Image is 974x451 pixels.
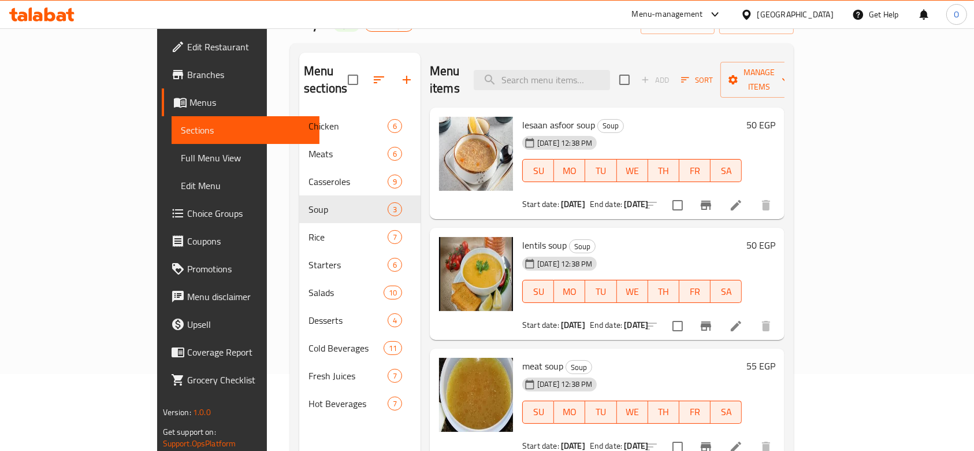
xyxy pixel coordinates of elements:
[554,280,585,303] button: MO
[746,117,775,133] h6: 50 EGP
[720,62,798,98] button: Manage items
[533,379,597,390] span: [DATE] 12:38 PM
[388,369,402,383] div: items
[308,397,388,411] span: Hot Beverages
[299,140,421,168] div: Meats6
[711,159,742,182] button: SA
[299,334,421,362] div: Cold Beverages11
[308,286,384,300] div: Salads
[308,119,388,133] span: Chicken
[757,8,834,21] div: [GEOGRAPHIC_DATA]
[566,360,592,374] div: Soup
[554,401,585,424] button: MO
[172,116,320,144] a: Sections
[388,202,402,216] div: items
[187,373,311,387] span: Grocery Checklist
[711,280,742,303] button: SA
[308,313,388,327] div: Desserts
[388,397,402,411] div: items
[522,116,595,134] span: lesaan asfoor soup
[388,119,402,133] div: items
[632,8,703,21] div: Menu-management
[187,68,311,82] span: Branches
[684,283,706,300] span: FR
[522,280,554,303] button: SU
[566,361,592,374] span: Soup
[666,314,690,338] span: Select to update
[187,234,311,248] span: Coupons
[172,144,320,172] a: Full Menu View
[622,404,644,420] span: WE
[308,369,388,383] span: Fresh Juices
[162,255,320,283] a: Promotions
[730,65,789,94] span: Manage items
[388,175,402,188] div: items
[612,68,637,92] span: Select section
[681,73,713,87] span: Sort
[384,343,402,354] span: 11
[527,162,549,179] span: SU
[522,357,563,375] span: meat soup
[181,151,311,165] span: Full Menu View
[388,315,402,326] span: 4
[715,162,737,179] span: SA
[679,159,711,182] button: FR
[746,358,775,374] h6: 55 EGP
[162,310,320,338] a: Upsell
[559,283,581,300] span: MO
[163,405,191,420] span: Version:
[162,366,320,394] a: Grocery Checklist
[729,198,743,212] a: Edit menu item
[561,317,585,332] b: [DATE]
[430,62,460,97] h2: Menu items
[365,66,393,94] span: Sort sections
[474,70,610,90] input: search
[728,16,785,31] span: export
[585,280,616,303] button: TU
[692,312,720,340] button: Branch-specific-item
[590,317,622,332] span: End date:
[653,162,675,179] span: TH
[522,317,559,332] span: Start date:
[308,202,388,216] span: Soup
[308,175,388,188] span: Casseroles
[439,117,513,191] img: lesaan asfoor soup
[666,193,690,217] span: Select to update
[187,317,311,331] span: Upsell
[189,95,311,109] span: Menus
[590,283,612,300] span: TU
[590,162,612,179] span: TU
[590,404,612,420] span: TU
[181,179,311,193] span: Edit Menu
[569,239,596,253] div: Soup
[522,401,554,424] button: SU
[559,162,581,179] span: MO
[162,88,320,116] a: Menus
[533,138,597,149] span: [DATE] 12:38 PM
[585,401,616,424] button: TU
[439,237,513,311] img: lentils soup
[617,280,648,303] button: WE
[308,258,388,272] span: Starters
[617,401,648,424] button: WE
[384,287,402,298] span: 10
[715,283,737,300] span: SA
[341,68,365,92] span: Select all sections
[648,159,679,182] button: TH
[522,159,554,182] button: SU
[624,197,648,212] b: [DATE]
[299,306,421,334] div: Desserts4
[299,251,421,279] div: Starters6
[388,258,402,272] div: items
[193,405,211,420] span: 1.0.0
[653,404,675,420] span: TH
[561,197,585,212] b: [DATE]
[162,283,320,310] a: Menu disclaimer
[388,149,402,160] span: 6
[678,71,716,89] button: Sort
[384,286,402,300] div: items
[162,227,320,255] a: Coupons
